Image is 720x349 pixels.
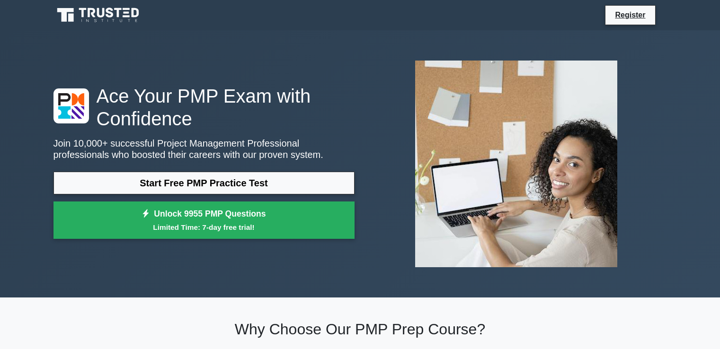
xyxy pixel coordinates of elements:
[65,222,343,233] small: Limited Time: 7-day free trial!
[609,9,651,21] a: Register
[53,320,667,338] h2: Why Choose Our PMP Prep Course?
[53,85,355,130] h1: Ace Your PMP Exam with Confidence
[53,201,355,239] a: Unlock 9955 PMP QuestionsLimited Time: 7-day free trial!
[53,138,355,160] p: Join 10,000+ successful Project Management Professional professionals who boosted their careers w...
[53,172,355,194] a: Start Free PMP Practice Test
